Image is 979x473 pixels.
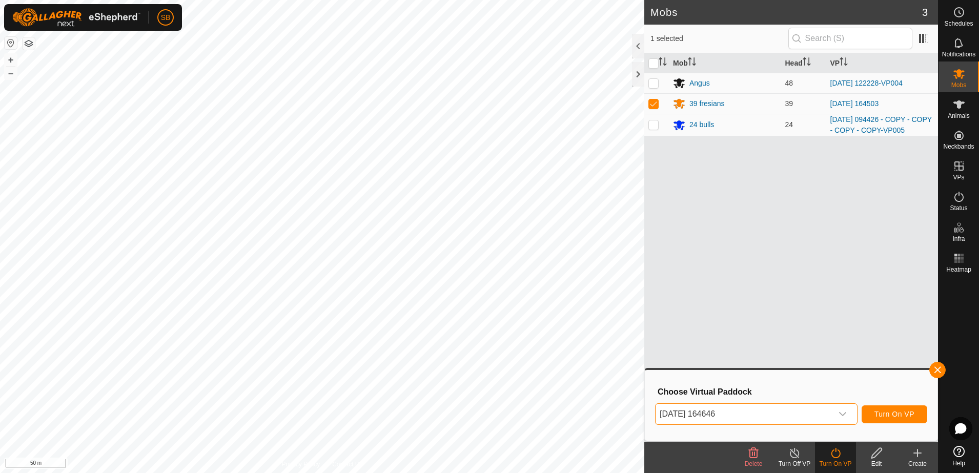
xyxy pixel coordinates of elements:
[161,12,171,23] span: SB
[826,53,939,73] th: VP
[785,99,793,108] span: 39
[950,205,967,211] span: Status
[874,410,914,418] span: Turn On VP
[650,6,922,18] h2: Mobs
[688,59,696,67] p-sorticon: Activate to sort
[23,37,35,50] button: Map Layers
[952,236,965,242] span: Infra
[830,115,932,134] a: [DATE] 094426 - COPY - COPY - COPY - COPY-VP005
[803,59,811,67] p-sorticon: Activate to sort
[948,113,970,119] span: Animals
[942,51,975,57] span: Notifications
[689,119,714,130] div: 24 bulls
[952,460,965,466] span: Help
[281,460,320,469] a: Privacy Policy
[5,37,17,49] button: Reset Map
[951,82,966,88] span: Mobs
[815,459,856,468] div: Turn On VP
[862,405,927,423] button: Turn On VP
[12,8,140,27] img: Gallagher Logo
[922,5,928,20] span: 3
[689,78,710,89] div: Angus
[946,266,971,273] span: Heatmap
[781,53,826,73] th: Head
[650,33,788,44] span: 1 selected
[669,53,781,73] th: Mob
[830,99,879,108] a: [DATE] 164503
[785,79,793,87] span: 48
[788,28,912,49] input: Search (S)
[774,459,815,468] div: Turn Off VP
[689,98,724,109] div: 39 fresians
[332,460,362,469] a: Contact Us
[656,404,832,424] span: 2025-08-21 164646
[830,79,903,87] a: [DATE] 122228-VP004
[658,387,927,397] h3: Choose Virtual Paddock
[897,459,938,468] div: Create
[939,442,979,470] a: Help
[944,20,973,27] span: Schedules
[659,59,667,67] p-sorticon: Activate to sort
[953,174,964,180] span: VPs
[5,67,17,79] button: –
[785,120,793,129] span: 24
[5,54,17,66] button: +
[840,59,848,67] p-sorticon: Activate to sort
[856,459,897,468] div: Edit
[745,460,763,467] span: Delete
[943,143,974,150] span: Neckbands
[832,404,853,424] div: dropdown trigger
